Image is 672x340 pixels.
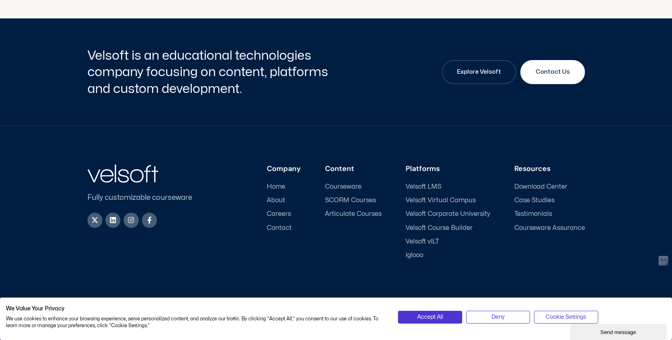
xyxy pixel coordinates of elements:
a: About [267,197,301,204]
button: Adjust cookie preferences [534,311,598,324]
a: Velsoft Course Builder [406,224,490,232]
h2: Velsoft is an educational technologies company focusing on content, platforms and custom developm... [87,47,334,97]
p: We use cookies to enhance your browsing experience, serve personalized content, and analyze our t... [6,316,386,329]
a: Contact [267,224,301,232]
a: Download Center [514,183,585,191]
a: Velsoft vILT [406,238,490,245]
a: Courseware [325,183,382,191]
span: Velsoft vILT [406,238,439,245]
button: Deny all cookies [466,311,530,324]
a: Velsoft Corporate University [406,210,490,218]
span: Contact [267,224,292,232]
p: Fully customizable courseware [87,192,205,203]
h3: Company [267,165,301,173]
a: Testimonials [514,210,585,218]
span: Deny [491,313,505,322]
span: Testimonials [514,210,552,218]
span: Cookie Settings [546,313,586,322]
a: Velsoft Virtual Campus [406,197,490,204]
span: Careers [267,210,291,218]
span: Explore Velsoft [457,67,501,77]
a: Home [267,183,301,191]
iframe: chat widget [570,322,668,340]
a: Explore Velsoft [442,60,516,84]
a: Courseware Assurance [514,224,585,232]
h3: Content [325,165,382,173]
span: About [267,197,285,204]
span: Velsoft LMS [406,183,441,191]
span: Velsoft Virtual Campus [406,197,476,204]
button: Accept all cookies [398,311,462,324]
h3: Platforms [406,165,490,173]
a: Velsoft LMS [406,183,490,191]
span: Velsoft Course Builder [406,224,473,232]
span: Accept All [417,313,443,322]
h2: We Value Your Privacy [6,305,386,312]
a: SCORM Courses [325,197,382,204]
a: Case Studies [514,197,585,204]
a: Contact Us [520,60,585,84]
span: SCORM Courses [325,197,376,204]
span: Case Studies [514,197,554,204]
span: Home [267,183,285,191]
a: Iglooo [406,251,490,259]
a: Articulate Courses [325,210,382,218]
span: Iglooo [406,251,423,259]
h3: Resources [514,165,585,173]
span: Courseware [325,183,361,191]
span: Contact Us [536,67,570,77]
span: Download Center [514,183,567,191]
a: Careers [267,210,301,218]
